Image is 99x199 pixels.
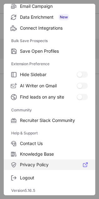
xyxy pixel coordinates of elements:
label: AI Writer on Gmail [4,80,95,91]
label: Help & Support [11,128,88,138]
label: Logout [4,172,95,183]
span: Email Campaign [20,3,88,9]
label: Connect Integrations [4,23,95,33]
div: Version 5.16.5 [4,186,95,196]
label: Contact Us [4,138,95,149]
span: Contact Us [20,141,88,146]
label: Extension Preference [11,59,88,69]
label: Knowledge Base [4,149,95,159]
span: Data Enrichment [20,14,88,20]
span: Save Open Profiles [20,48,88,54]
span: Hide Sidebar [20,72,77,77]
label: Bulk Save Prospects [11,36,88,46]
label: Email Campaign [4,1,95,12]
span: Recruiter Slack Community [20,118,88,123]
label: Find leads on any site [4,91,95,103]
label: Recruiter Slack Community [4,115,95,126]
span: Logout [20,175,88,181]
span: Find leads on any site [20,94,77,100]
label: Hide Sidebar [4,69,95,80]
label: Save Open Profiles [4,46,95,56]
span: Connect Integrations [20,25,88,31]
span: AI Writer on Gmail [20,83,77,89]
span: Privacy Policy [20,162,88,167]
span: Knowledge Base [20,151,88,157]
span: New [59,14,69,20]
label: Data Enrichment New [4,12,95,23]
label: Community [11,105,88,115]
label: Privacy Policy [4,159,95,170]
